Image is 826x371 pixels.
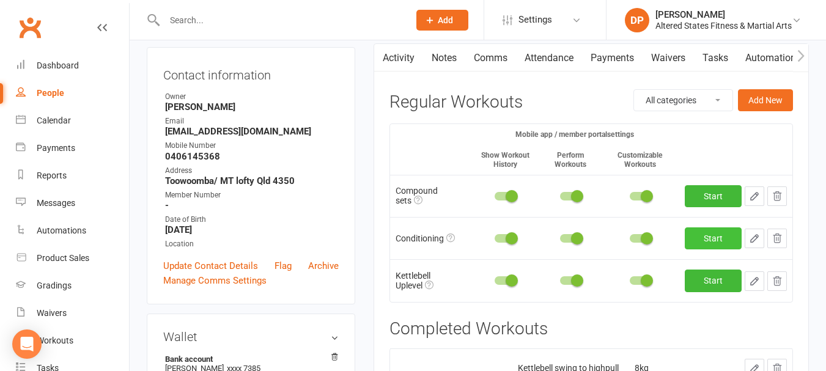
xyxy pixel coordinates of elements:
[465,44,516,72] a: Comms
[165,116,339,127] div: Email
[390,259,470,301] td: Kettlebell Uplevel
[308,259,339,273] a: Archive
[16,244,129,272] a: Product Sales
[165,140,339,152] div: Mobile Number
[37,61,79,70] div: Dashboard
[165,189,339,201] div: Member Number
[655,20,792,31] div: Altered States Fitness & Martial Arts
[37,308,67,318] div: Waivers
[423,44,465,72] a: Notes
[416,10,468,31] button: Add
[618,151,663,169] small: Customizable Workouts
[37,143,75,153] div: Payments
[516,44,582,72] a: Attendance
[16,52,129,79] a: Dashboard
[481,151,529,169] small: Show Workout History
[16,217,129,244] a: Automations
[738,89,793,111] button: Add New
[16,134,129,162] a: Payments
[390,175,470,217] td: Compound sets
[389,320,793,339] h3: Completed Workouts
[515,130,634,139] small: Mobile app / member portal settings
[518,6,552,34] span: Settings
[163,64,339,82] h3: Contact information
[16,272,129,299] a: Gradings
[390,217,470,259] td: Conditioning
[37,281,72,290] div: Gradings
[643,44,694,72] a: Waivers
[685,185,742,207] a: Start
[582,44,643,72] a: Payments
[165,214,339,226] div: Date of Birth
[165,165,339,177] div: Address
[555,151,586,169] small: Perform Workouts
[165,126,339,137] strong: [EMAIL_ADDRESS][DOMAIN_NAME]
[165,91,339,103] div: Owner
[163,273,267,288] a: Manage Comms Settings
[16,189,129,217] a: Messages
[37,253,89,263] div: Product Sales
[694,44,737,72] a: Tasks
[165,238,339,250] div: Location
[165,175,339,186] strong: Toowoomba/ MT lofty Qld 4350
[16,162,129,189] a: Reports
[165,101,339,112] strong: [PERSON_NAME]
[275,259,292,273] a: Flag
[37,88,64,98] div: People
[16,327,129,354] a: Workouts
[163,330,339,343] h3: Wallet
[163,259,258,273] a: Update Contact Details
[685,227,742,249] a: Start
[12,329,42,359] div: Open Intercom Messenger
[165,224,339,235] strong: [DATE]
[685,270,742,292] a: Start
[16,107,129,134] a: Calendar
[16,299,129,327] a: Waivers
[165,151,339,162] strong: 0406145368
[438,15,453,25] span: Add
[655,9,792,20] div: [PERSON_NAME]
[37,171,67,180] div: Reports
[37,198,75,208] div: Messages
[389,93,523,112] h3: Regular Workouts
[737,44,809,72] a: Automations
[37,226,86,235] div: Automations
[161,12,400,29] input: Search...
[165,200,339,211] strong: -
[37,336,73,345] div: Workouts
[15,12,45,43] a: Clubworx
[374,44,423,72] a: Activity
[165,354,333,364] strong: Bank account
[625,8,649,32] div: DP
[37,116,71,125] div: Calendar
[16,79,129,107] a: People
